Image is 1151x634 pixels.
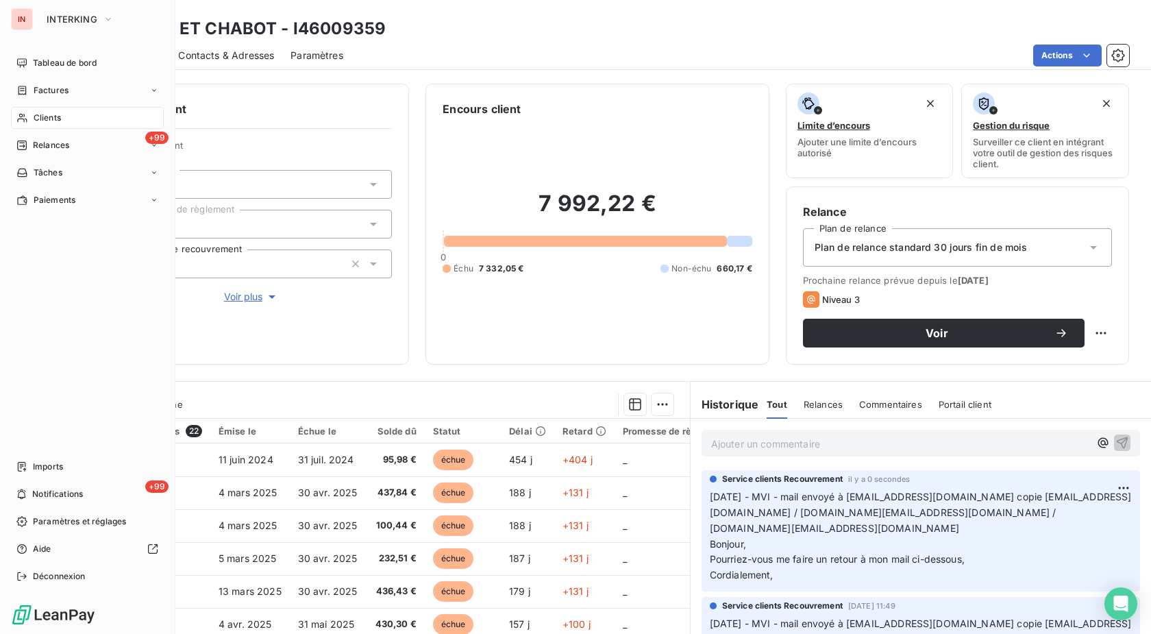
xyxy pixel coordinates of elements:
[443,190,752,231] h2: 7 992,22 €
[219,454,273,465] span: 11 juin 2024
[623,487,627,498] span: _
[562,520,589,531] span: +131 j
[433,581,474,602] span: échue
[848,602,895,610] span: [DATE] 11:49
[298,520,358,531] span: 30 avr. 2025
[298,618,355,630] span: 31 mai 2025
[717,263,752,275] span: 660,17 €
[479,263,524,275] span: 7 332,05 €
[509,454,532,465] span: 454 j
[722,473,843,485] span: Service clients Recouvrement
[433,450,474,470] span: échue
[623,426,728,437] div: Promesse de règlement
[822,294,860,305] span: Niveau 3
[219,585,282,597] span: 13 mars 2025
[219,426,282,437] div: Émise le
[939,399,991,410] span: Portail client
[961,84,1129,178] button: Gestion du risqueSurveiller ce client en intégrant votre outil de gestion des risques client.
[219,618,272,630] span: 4 avr. 2025
[623,552,627,564] span: _
[848,475,911,483] span: il y a 0 secondes
[562,487,589,498] span: +131 j
[623,520,627,531] span: _
[33,543,51,555] span: Aide
[110,289,392,304] button: Voir plus
[786,84,954,178] button: Limite d’encoursAjouter une limite d’encours autorisé
[671,263,711,275] span: Non-échu
[509,426,546,437] div: Délai
[1104,587,1137,620] div: Open Intercom Messenger
[433,483,474,503] span: échue
[710,569,773,581] span: Cordialement,
[691,396,759,413] h6: Historique
[298,426,359,437] div: Échue le
[623,618,627,630] span: _
[33,139,69,151] span: Relances
[562,618,591,630] span: +100 j
[33,461,63,473] span: Imports
[219,520,277,531] span: 4 mars 2025
[298,454,354,465] span: 31 juil. 2024
[803,319,1085,348] button: Voir
[34,167,62,179] span: Tâches
[290,49,343,62] span: Paramètres
[509,487,531,498] span: 188 j
[803,275,1112,286] span: Prochaine relance prévue depuis le
[375,552,417,565] span: 232,51 €
[375,486,417,500] span: 437,84 €
[797,120,870,131] span: Limite d’encours
[219,487,277,498] span: 4 mars 2025
[509,552,530,564] span: 187 j
[34,194,75,206] span: Paiements
[454,263,473,275] span: Échu
[509,618,530,630] span: 157 j
[509,520,531,531] span: 188 j
[110,140,392,159] span: Propriétés Client
[443,101,521,117] h6: Encours client
[958,275,989,286] span: [DATE]
[186,425,202,437] span: 22
[562,426,606,437] div: Retard
[83,101,392,117] h6: Informations client
[433,548,474,569] span: échue
[710,553,965,565] span: Pourriez-vous me faire un retour à mon mail ci-dessous,
[375,519,417,533] span: 100,44 €
[34,112,61,124] span: Clients
[433,426,493,437] div: Statut
[509,585,530,597] span: 179 j
[375,453,417,467] span: 95,98 €
[121,16,386,41] h3: POTEL ET CHABOT - I46009359
[623,585,627,597] span: _
[859,399,922,410] span: Commentaires
[433,515,474,536] span: échue
[32,488,83,500] span: Notifications
[178,49,274,62] span: Contacts & Adresses
[375,618,417,631] span: 430,30 €
[1033,45,1102,66] button: Actions
[11,604,96,626] img: Logo LeanPay
[145,480,169,493] span: +99
[33,57,97,69] span: Tableau de bord
[298,585,358,597] span: 30 avr. 2025
[819,328,1054,339] span: Voir
[722,600,843,612] span: Service clients Recouvrement
[973,136,1117,169] span: Surveiller ce client en intégrant votre outil de gestion des risques client.
[298,487,358,498] span: 30 avr. 2025
[767,399,787,410] span: Tout
[34,84,69,97] span: Factures
[562,552,589,564] span: +131 j
[145,132,169,144] span: +99
[815,241,1028,254] span: Plan de relance standard 30 jours fin de mois
[224,290,279,304] span: Voir plus
[47,14,97,25] span: INTERKING
[441,252,446,263] span: 0
[219,552,277,564] span: 5 mars 2025
[33,570,86,583] span: Déconnexion
[803,204,1112,220] h6: Relance
[375,426,417,437] div: Solde dû
[562,585,589,597] span: +131 j
[11,8,33,30] div: IN
[11,538,164,560] a: Aide
[562,454,593,465] span: +404 j
[375,585,417,598] span: 436,43 €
